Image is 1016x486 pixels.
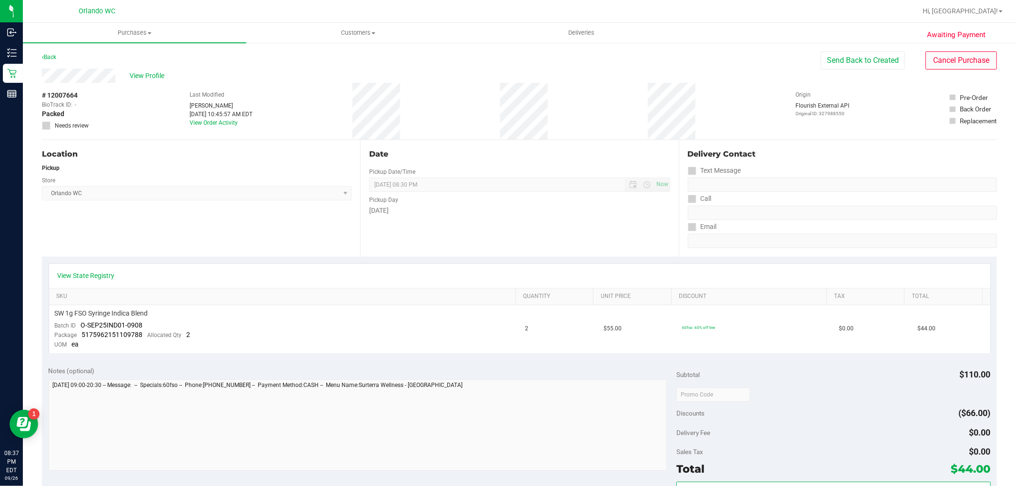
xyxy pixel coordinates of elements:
div: Replacement [960,116,997,126]
span: $0.00 [969,427,991,437]
span: Purchases [23,29,246,37]
label: Email [688,220,717,234]
p: Original ID: 327988550 [795,110,849,117]
p: 08:37 PM EDT [4,449,19,475]
span: Allocated Qty [148,332,182,338]
span: SW 1g FSO Syringe Indica Blend [55,309,148,318]
button: Cancel Purchase [925,51,997,69]
span: Customers [247,29,469,37]
span: - [75,100,76,109]
span: Discounts [676,405,704,422]
span: ($66.00) [959,408,991,418]
span: Awaiting Payment [927,30,986,40]
input: Format: (999) 999-9999 [688,206,997,220]
span: 2 [525,324,529,333]
a: Total [912,293,979,300]
inline-svg: Retail [7,69,17,78]
span: ea [72,340,79,348]
label: Call [688,192,712,206]
span: Total [676,462,704,476]
strong: Pickup [42,165,60,171]
span: O-SEP25IND01-0908 [81,321,143,329]
inline-svg: Inbound [7,28,17,37]
input: Format: (999) 999-9999 [688,178,997,192]
span: # 12007664 [42,90,78,100]
span: Needs review [55,121,89,130]
a: Customers [246,23,470,43]
div: Location [42,149,352,160]
span: Delivery Fee [676,429,710,436]
div: [DATE] [369,206,670,216]
div: Delivery Contact [688,149,997,160]
a: SKU [56,293,512,300]
span: Deliveries [555,29,607,37]
span: $110.00 [960,369,991,379]
span: UOM [55,341,67,348]
label: Store [42,176,55,185]
div: [DATE] 10:45:57 AM EDT [190,110,252,119]
span: Packed [42,109,64,119]
p: 09/26 [4,475,19,482]
iframe: Resource center unread badge [28,408,40,420]
span: Package [55,332,77,338]
span: 5175962151109788 [82,331,143,338]
a: Deliveries [470,23,693,43]
span: Hi, [GEOGRAPHIC_DATA]! [923,7,998,15]
span: Batch ID [55,322,76,329]
iframe: Resource center [10,410,38,438]
span: $0.00 [969,446,991,456]
a: Discount [679,293,823,300]
span: Notes (optional) [49,367,95,375]
span: Subtotal [676,371,700,378]
a: Purchases [23,23,246,43]
a: View State Registry [58,271,115,280]
inline-svg: Inventory [7,48,17,58]
div: Date [369,149,670,160]
span: $44.00 [951,462,991,476]
label: Origin [795,90,811,99]
div: [PERSON_NAME] [190,101,252,110]
span: Orlando WC [79,7,116,15]
label: Last Modified [190,90,224,99]
a: View Order Activity [190,119,238,126]
div: Pre-Order [960,93,988,102]
a: Quantity [523,293,590,300]
span: BioTrack ID: [42,100,72,109]
label: Pickup Day [369,196,398,204]
input: Promo Code [676,387,750,402]
span: $55.00 [604,324,622,333]
label: Pickup Date/Time [369,168,415,176]
inline-svg: Reports [7,89,17,99]
span: Sales Tax [676,448,703,456]
span: View Profile [130,71,168,81]
a: Unit Price [601,293,668,300]
a: Back [42,54,56,60]
div: Flourish External API [795,101,849,117]
span: 60fso: 60% off line [682,325,715,330]
a: Tax [834,293,901,300]
span: 2 [187,331,191,338]
label: Text Message [688,164,741,178]
div: Back Order [960,104,992,114]
span: $44.00 [917,324,936,333]
span: $0.00 [839,324,854,333]
button: Send Back to Created [821,51,905,69]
